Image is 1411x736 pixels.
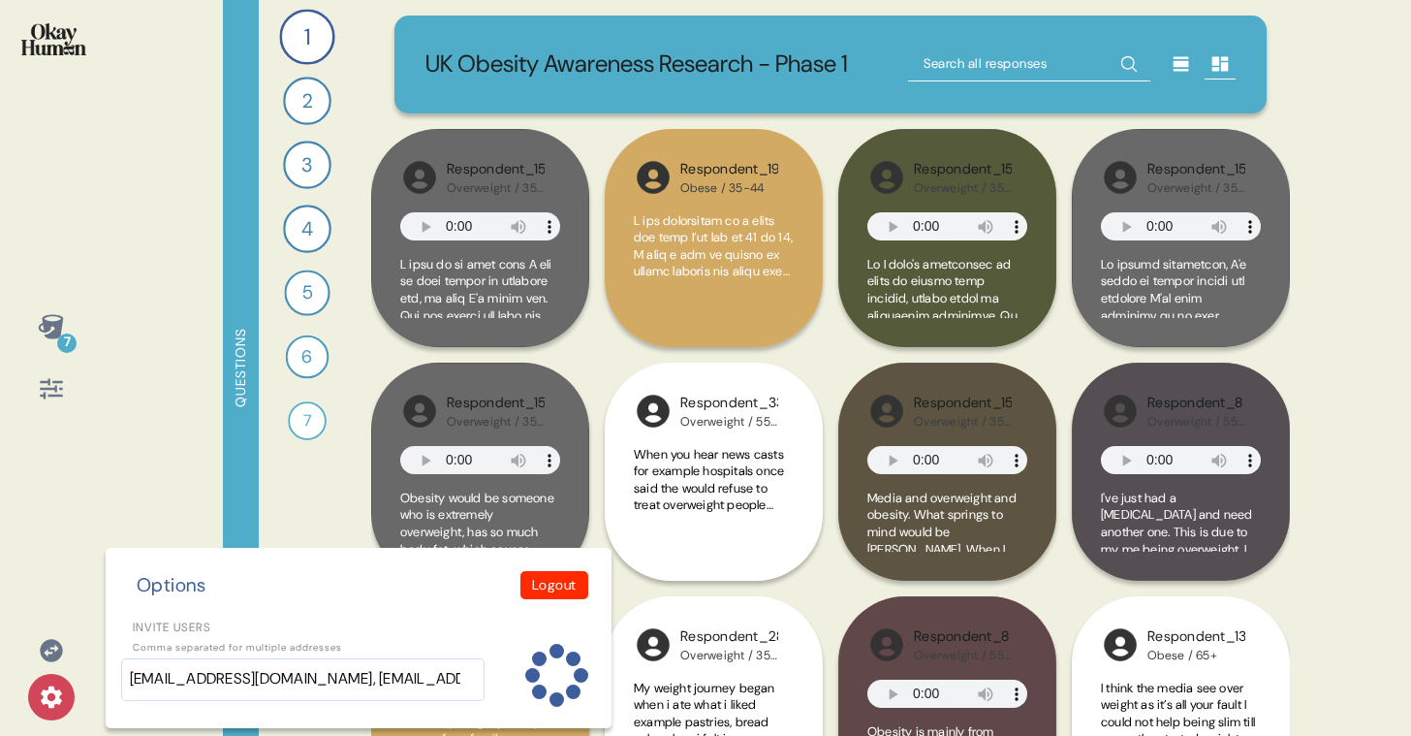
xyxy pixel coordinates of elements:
img: l1ibTKarBSWXLOhlfT5LxFP+OttMJpPJZDKZTCbz9PgHEggSPYjZSwEAAAAASUVORK5CYII= [1101,625,1140,664]
div: Overweight / 55-64 [914,648,1012,663]
div: 2 [283,77,331,125]
img: l1ibTKarBSWXLOhlfT5LxFP+OttMJpPJZDKZTCbz9PgHEggSPYjZSwEAAAAASUVORK5CYII= [400,392,439,431]
div: Respondent_15 [447,159,545,180]
p: UK Obesity Awareness Research - Phase 1 [425,47,848,82]
img: l1ibTKarBSWXLOhlfT5LxFP+OttMJpPJZDKZTCbz9PgHEggSPYjZSwEAAAAASUVORK5CYII= [634,158,673,197]
div: Options [129,571,214,599]
div: 6 [286,336,329,379]
div: Respondent_28 [680,626,778,648]
div: Obese / 35-44 [680,180,778,196]
div: Overweight / 35-44 [447,180,545,196]
img: l1ibTKarBSWXLOhlfT5LxFP+OttMJpPJZDKZTCbz9PgHEggSPYjZSwEAAAAASUVORK5CYII= [867,392,906,431]
div: 5 [284,270,329,315]
div: Respondent_8 [914,626,1012,648]
img: l1ibTKarBSWXLOhlfT5LxFP+OttMJpPJZDKZTCbz9PgHEggSPYjZSwEAAAAASUVORK5CYII= [634,392,673,431]
div: Obese / 65+ [1147,648,1245,663]
div: Overweight / 55-64 [680,414,778,430]
img: l1ibTKarBSWXLOhlfT5LxFP+OttMJpPJZDKZTCbz9PgHEggSPYjZSwEAAAAASUVORK5CYII= [867,625,906,664]
div: Respondent_15 [447,393,545,414]
img: l1ibTKarBSWXLOhlfT5LxFP+OttMJpPJZDKZTCbz9PgHEggSPYjZSwEAAAAASUVORK5CYII= [1101,158,1140,197]
div: Respondent_15 [914,159,1012,180]
label: Invite users [121,619,596,636]
div: 7 [288,401,327,440]
p: Logout [532,575,577,595]
input: Search all responses [908,47,1150,81]
input: email@example.com [121,658,485,701]
img: l1ibTKarBSWXLOhlfT5LxFP+OttMJpPJZDKZTCbz9PgHEggSPYjZSwEAAAAASUVORK5CYII= [1101,392,1140,431]
div: 3 [283,141,331,189]
div: Overweight / 55-64 [1147,414,1245,430]
div: Respondent_15 [914,393,1012,414]
div: 1 [279,9,334,64]
div: 7 [57,334,77,353]
div: Respondent_13 [1147,626,1245,648]
div: Overweight / 35-44 [447,414,545,430]
div: Overweight / 35-44 [680,648,778,663]
img: l1ibTKarBSWXLOhlfT5LxFP+OttMJpPJZDKZTCbz9PgHEggSPYjZSwEAAAAASUVORK5CYII= [400,158,439,197]
div: Overweight / 35-44 [914,180,1012,196]
img: okayhuman.3b1b6348.png [21,23,86,55]
div: Respondent_15 [1147,159,1245,180]
div: 4 [283,205,331,253]
img: l1ibTKarBSWXLOhlfT5LxFP+OttMJpPJZDKZTCbz9PgHEggSPYjZSwEAAAAASUVORK5CYII= [867,158,906,197]
img: l1ibTKarBSWXLOhlfT5LxFP+OttMJpPJZDKZTCbz9PgHEggSPYjZSwEAAAAASUVORK5CYII= [634,625,673,664]
div: Respondent_33 [680,393,778,414]
p: Comma separated for multiple addresses [121,640,596,655]
div: Respondent_19 [680,159,778,180]
div: Overweight / 35-44 [1147,180,1245,196]
div: Overweight / 35-44 [914,414,1012,430]
div: Respondent_8 [1147,393,1245,414]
